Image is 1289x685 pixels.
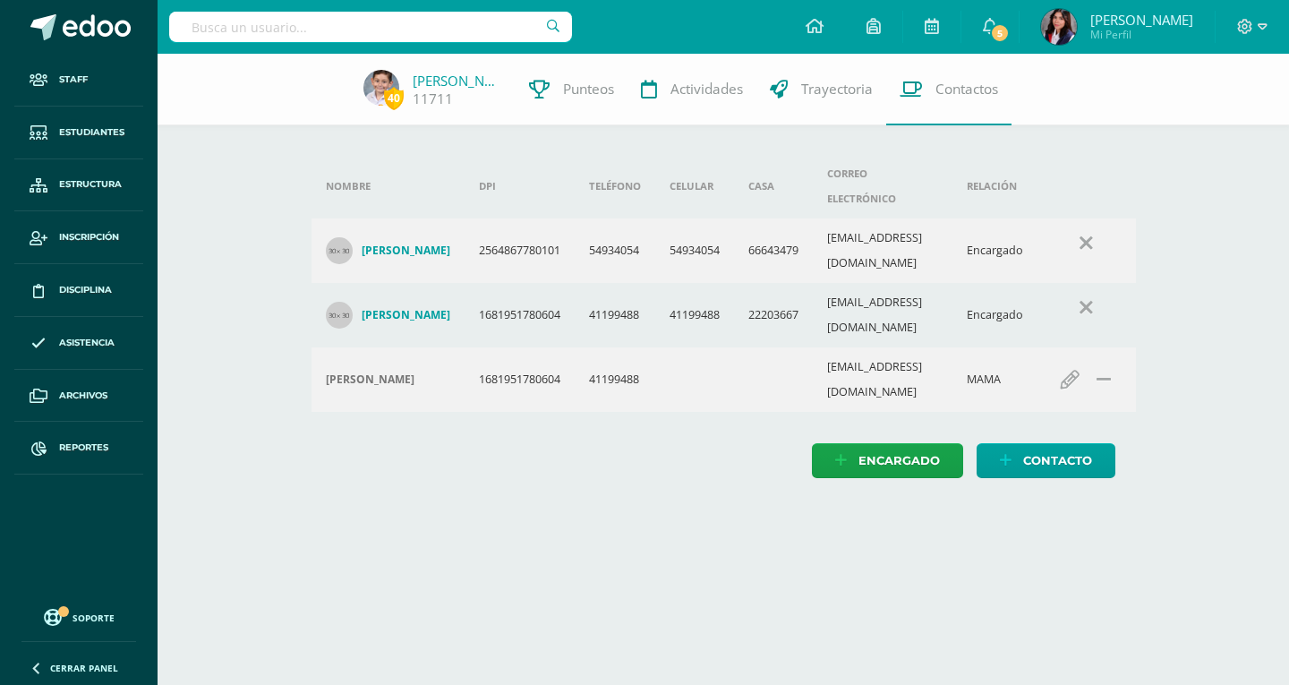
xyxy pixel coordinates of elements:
[813,154,952,218] th: Correo electrónico
[169,12,572,42] input: Busca un usuario...
[952,154,1037,218] th: Relación
[1023,444,1092,477] span: Contacto
[886,54,1012,125] a: Contactos
[813,218,952,283] td: [EMAIL_ADDRESS][DOMAIN_NAME]
[14,264,143,317] a: Disciplina
[813,283,952,347] td: [EMAIL_ADDRESS][DOMAIN_NAME]
[465,218,575,283] td: 2564867780101
[813,347,952,412] td: [EMAIL_ADDRESS][DOMAIN_NAME]
[326,302,450,329] a: [PERSON_NAME]
[756,54,886,125] a: Trayectoria
[59,177,122,192] span: Estructura
[952,283,1037,347] td: Encargado
[312,154,465,218] th: Nombre
[1090,27,1193,42] span: Mi Perfil
[363,70,399,106] img: fb9feb228ca853b9b1d88e0bb6480dc6.png
[516,54,627,125] a: Punteos
[59,230,119,244] span: Inscripción
[465,347,575,412] td: 1681951780604
[1090,11,1193,29] span: [PERSON_NAME]
[326,237,450,264] a: [PERSON_NAME]
[858,444,940,477] span: Encargado
[670,80,743,98] span: Actividades
[326,237,353,264] img: 30x30
[50,662,118,674] span: Cerrar panel
[734,154,813,218] th: Casa
[73,612,115,624] span: Soporte
[952,347,1037,412] td: MAMA
[14,107,143,159] a: Estudiantes
[1041,9,1077,45] img: 331a885a7a06450cabc094b6be9ba622.png
[59,125,124,140] span: Estudiantes
[575,154,655,218] th: Teléfono
[465,154,575,218] th: DPI
[14,54,143,107] a: Staff
[59,336,115,350] span: Asistencia
[734,283,813,347] td: 22203667
[575,347,655,412] td: 41199488
[627,54,756,125] a: Actividades
[14,159,143,212] a: Estructura
[59,283,112,297] span: Disciplina
[812,443,963,478] a: Encargado
[655,218,734,283] td: 54934054
[935,80,998,98] span: Contactos
[14,211,143,264] a: Inscripción
[977,443,1115,478] a: Contacto
[655,283,734,347] td: 41199488
[413,90,453,108] a: 11711
[14,317,143,370] a: Asistencia
[990,23,1010,43] span: 5
[801,80,873,98] span: Trayectoria
[734,218,813,283] td: 66643479
[384,87,404,109] span: 40
[326,372,414,387] h4: [PERSON_NAME]
[59,73,88,87] span: Staff
[326,302,353,329] img: 30x30
[59,389,107,403] span: Archivos
[413,72,502,90] a: [PERSON_NAME]
[655,154,734,218] th: Celular
[563,80,614,98] span: Punteos
[575,283,655,347] td: 41199488
[952,218,1037,283] td: Encargado
[326,372,450,387] div: Nesly Oliva
[21,604,136,629] a: Soporte
[362,244,450,258] h4: [PERSON_NAME]
[14,422,143,475] a: Reportes
[362,308,450,322] h4: [PERSON_NAME]
[14,370,143,423] a: Archivos
[575,218,655,283] td: 54934054
[59,441,108,455] span: Reportes
[465,283,575,347] td: 1681951780604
